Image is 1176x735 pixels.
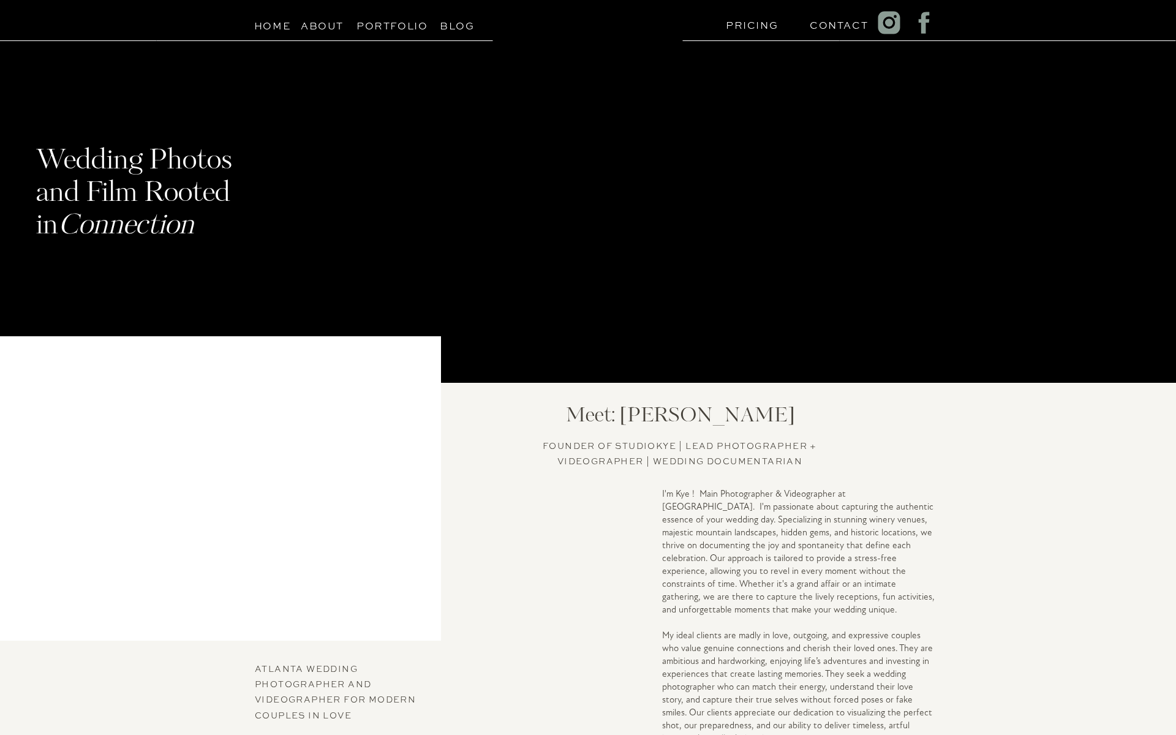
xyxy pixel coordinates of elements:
p: Founder of StudioKye | Lead Photographer + Videographer | Wedding Documentarian [513,438,846,466]
p: Atlanta Wedding Photographer and Videographer for Modern Couples in Love [255,661,428,709]
a: Portfolio [356,17,412,29]
h2: Meet: [PERSON_NAME] [549,405,811,428]
a: Contact [810,17,857,28]
a: Blog [429,17,485,29]
a: Home [249,17,296,29]
a: PRICING [726,17,773,28]
a: About [301,17,344,29]
h2: Wedding Photos and Film Rooted in [36,146,277,237]
i: Connection [58,213,194,240]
